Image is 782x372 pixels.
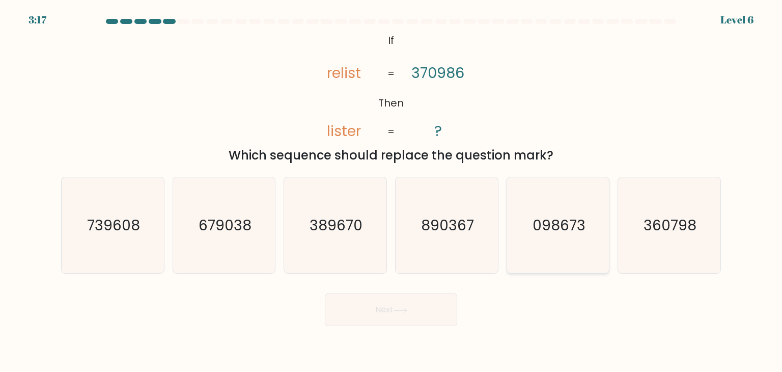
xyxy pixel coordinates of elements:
div: Level 6 [720,12,753,28]
div: Which sequence should replace the question mark? [67,146,715,165]
text: 679038 [199,215,252,235]
tspan: = [387,124,395,139]
tspan: lister [327,121,361,141]
button: Next [325,294,457,326]
text: 389670 [310,215,363,235]
tspan: ? [434,121,442,141]
text: 360798 [644,215,696,235]
text: 739608 [87,215,140,235]
tspan: relist [327,63,361,83]
tspan: 370986 [411,63,464,83]
tspan: If [388,33,394,47]
svg: @import url('[URL][DOMAIN_NAME]); [300,31,482,142]
tspan: = [387,66,395,81]
tspan: Then [378,96,404,110]
text: 890367 [421,215,474,235]
div: 3:17 [29,12,46,28]
text: 098673 [533,215,585,235]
